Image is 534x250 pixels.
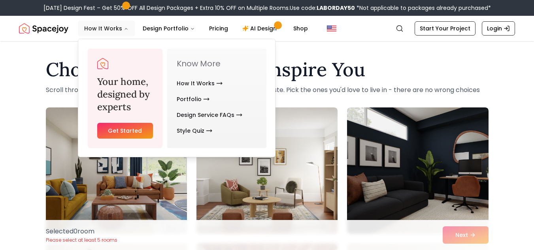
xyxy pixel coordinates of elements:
[327,24,336,33] img: United States
[78,21,314,36] nav: Main
[196,107,338,234] img: Room room-2
[46,60,489,79] h1: Choose the Rooms That Inspire You
[43,4,491,12] div: [DATE] Design Fest – Get 50% OFF All Design Packages + Extra 10% OFF on Multiple Rooms.
[46,237,117,243] p: Please select at least 5 rooms
[78,39,276,158] div: How It Works
[287,21,314,36] a: Shop
[355,4,491,12] span: *Not applicable to packages already purchased*
[97,123,153,139] a: Get Started
[290,4,355,12] span: Use code:
[177,75,223,91] a: How It Works
[97,75,153,113] h3: Your home, designed by experts
[19,21,68,36] a: Spacejoy
[236,21,285,36] a: AI Design
[347,107,488,234] img: Room room-3
[482,21,515,36] a: Login
[46,85,489,95] p: Scroll through the collection and select that reflect your taste. Pick the ones you'd love to liv...
[97,58,108,69] a: Spacejoy
[78,21,135,36] button: How It Works
[19,16,515,41] nav: Global
[97,58,108,69] img: Spacejoy Logo
[177,107,242,123] a: Design Service FAQs
[203,21,234,36] a: Pricing
[19,21,68,36] img: Spacejoy Logo
[136,21,201,36] button: Design Portfolio
[177,123,212,139] a: Style Quiz
[317,4,355,12] b: LABORDAY50
[46,227,117,236] p: Selected 0 room
[177,58,257,69] p: Know More
[415,21,476,36] a: Start Your Project
[46,107,187,234] img: Room room-1
[177,91,209,107] a: Portfolio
